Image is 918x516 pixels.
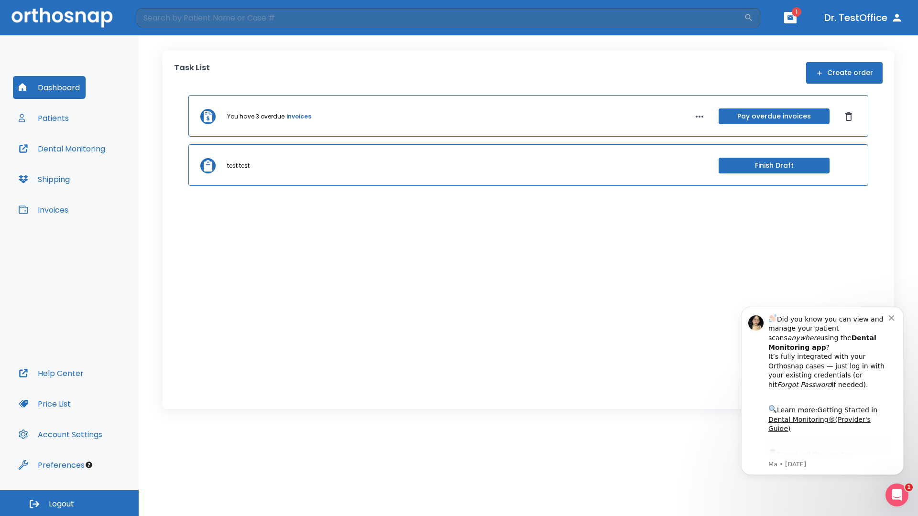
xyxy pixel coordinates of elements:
[42,152,127,170] a: App Store
[174,62,210,84] p: Task List
[286,112,311,121] a: invoices
[841,109,856,124] button: Dismiss
[13,362,89,385] button: Help Center
[42,162,162,171] p: Message from Ma, sent 8w ago
[820,9,907,26] button: Dr. TestOffice
[13,168,76,191] button: Shipping
[13,107,75,129] button: Patients
[885,484,908,506] iframe: Intercom live chat
[727,298,918,481] iframe: Intercom notifications message
[13,76,86,99] button: Dashboard
[11,8,113,27] img: Orthosnap
[905,484,913,491] span: 1
[162,15,170,22] button: Dismiss notification
[13,453,90,476] button: Preferences
[137,8,744,27] input: Search by Patient Name or Case #
[719,158,830,173] button: Finish Draft
[85,461,93,469] div: Tooltip anchor
[806,62,883,84] button: Create order
[42,150,162,199] div: Download the app: | ​ Let us know if you need help getting started!
[227,112,284,121] p: You have 3 overdue
[13,423,108,446] button: Account Settings
[792,7,801,17] span: 1
[49,499,74,509] span: Logout
[13,198,74,221] button: Invoices
[227,161,250,170] p: test test
[719,108,830,124] button: Pay overdue invoices
[13,392,76,415] button: Price List
[13,137,111,160] button: Dental Monitoring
